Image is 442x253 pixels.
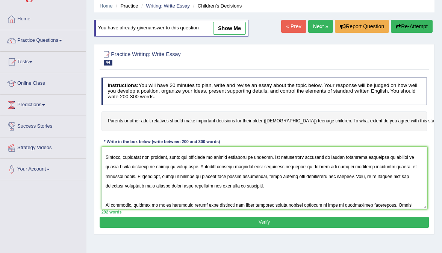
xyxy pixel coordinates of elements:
a: Home [100,3,113,9]
button: Report Question [335,20,389,33]
h4: You will have 20 minutes to plan, write and revise an essay about the topic below. Your response ... [101,78,427,105]
button: Verify [100,217,428,228]
a: Tests [0,52,86,70]
a: Next » [308,20,333,33]
li: Practice [114,2,138,9]
a: Success Stories [0,116,86,135]
h2: Practice Writing: Write Essay [101,50,303,66]
li: Children's Decisions [191,2,242,9]
a: show me [213,22,246,35]
a: Practice Questions [0,30,86,49]
h4: Parents or other adult relatives should make important decisions for their older ([DEMOGRAPHIC_DA... [101,111,427,131]
a: Your Account [0,159,86,178]
a: Strategy Videos [0,137,86,156]
span: 44 [104,60,112,66]
div: 292 words [101,209,427,215]
button: Re-Attempt [391,20,433,33]
a: Online Class [0,73,86,92]
b: Instructions: [107,82,138,88]
a: Writing: Write Essay [146,3,190,9]
a: Predictions [0,94,86,113]
div: * Write in the box below (write between 200 and 300 words) [101,139,223,145]
div: You have already given answer to this question [94,20,248,37]
a: Home [0,9,86,27]
a: « Prev [281,20,306,33]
